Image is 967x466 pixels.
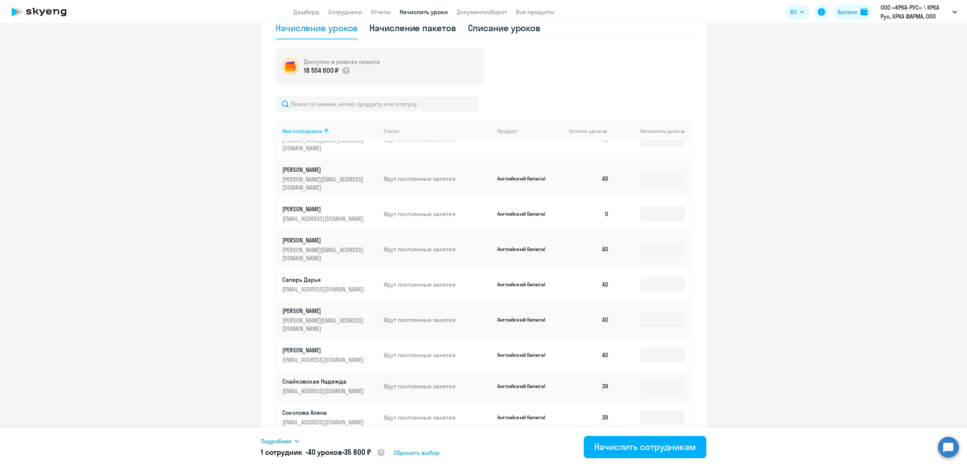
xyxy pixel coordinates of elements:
[384,128,491,134] div: Статус
[282,408,378,426] a: Соколова Алена[EMAIL_ADDRESS][DOMAIN_NAME]
[282,307,378,333] a: [PERSON_NAME][PERSON_NAME][EMAIL_ADDRESS][DOMAIN_NAME]
[384,210,491,218] p: Идут постоянные занятия
[563,229,615,269] td: 40
[615,121,691,141] th: Начислить уроков
[384,245,491,253] p: Идут постоянные занятия
[563,159,615,198] td: 40
[293,8,319,16] a: Дашборд
[384,175,491,183] p: Идут постоянные занятия
[400,8,448,16] a: Начислить уроки
[497,316,553,323] p: Английский General
[308,447,342,457] span: 40 уроков
[563,371,615,402] td: 39
[563,269,615,300] td: 40
[282,205,365,213] p: [PERSON_NAME]
[282,346,365,354] p: [PERSON_NAME]
[497,211,553,217] p: Английский General
[516,8,554,16] a: Все продукты
[282,418,365,426] p: [EMAIL_ADDRESS][DOMAIN_NAME]
[497,383,553,390] p: Английский General
[457,8,507,16] a: Документооборот
[282,128,378,134] div: Имя сотрудника
[384,280,491,289] p: Идут постоянные занятия
[785,4,810,19] button: RU
[282,246,365,262] p: [PERSON_NAME][EMAIL_ADDRESS][DOMAIN_NAME]
[584,436,706,458] button: Начислить сотрудникам
[282,408,365,417] p: Соколова Алена
[369,22,456,34] div: Начисление пакетов
[497,281,553,288] p: Английский General
[344,447,371,457] span: 35 800 ₽
[282,128,322,134] div: Имя сотрудника
[384,413,491,421] p: Идут постоянные занятия
[282,377,378,395] a: Слайковская Надежда[EMAIL_ADDRESS][DOMAIN_NAME]
[563,339,615,371] td: 40
[790,7,797,16] span: RU
[497,414,553,421] p: Английский General
[282,166,365,174] p: [PERSON_NAME]
[569,128,607,134] span: Остаток уроков
[838,7,857,16] div: Баланс
[328,8,362,16] a: Сотрудники
[281,58,299,75] img: wallet-circle.png
[497,128,563,134] div: Продукт
[497,246,553,252] p: Английский General
[282,236,378,262] a: [PERSON_NAME][PERSON_NAME][EMAIL_ADDRESS][DOMAIN_NAME]
[384,316,491,324] p: Идут постоянные занятия
[282,276,365,284] p: Сапарь Дарья
[282,236,365,244] p: [PERSON_NAME]
[860,8,868,16] img: balance
[261,447,385,458] h5: 1 сотрудник • •
[497,128,517,134] div: Продукт
[563,402,615,433] td: 39
[261,437,292,446] span: Подробнее
[384,128,400,134] div: Статус
[563,300,615,339] td: 40
[282,307,365,315] p: [PERSON_NAME]
[276,97,479,111] input: Поиск по имени, email, продукту или статусу
[384,351,491,359] p: Идут постоянные занятия
[371,8,391,16] a: Отчеты
[497,352,553,358] p: Английский General
[468,22,541,34] div: Списание уроков
[877,3,961,21] button: ООО «КРКА-РУС» \ КРКА Рус, КРКА ФАРМА, ООО
[563,198,615,229] td: 0
[282,175,365,192] p: [PERSON_NAME][EMAIL_ADDRESS][DOMAIN_NAME]
[880,3,950,21] p: ООО «КРКА-РУС» \ КРКА Рус, КРКА ФАРМА, ООО
[569,128,615,134] div: Остаток уроков
[282,356,365,364] p: [EMAIL_ADDRESS][DOMAIN_NAME]
[282,346,378,364] a: [PERSON_NAME][EMAIL_ADDRESS][DOMAIN_NAME]
[282,387,365,395] p: [EMAIL_ADDRESS][DOMAIN_NAME]
[282,285,365,293] p: [EMAIL_ADDRESS][DOMAIN_NAME]
[282,136,365,152] p: [PERSON_NAME][EMAIL_ADDRESS][DOMAIN_NAME]
[282,205,378,223] a: [PERSON_NAME][EMAIL_ADDRESS][DOMAIN_NAME]
[384,382,491,390] p: Идут постоянные занятия
[282,316,365,333] p: [PERSON_NAME][EMAIL_ADDRESS][DOMAIN_NAME]
[304,66,339,75] p: 18 554 600 ₽
[282,377,365,385] p: Слайковская Надежда
[394,448,440,457] span: Сбросить выбор
[304,58,380,66] h5: Доступно в рамках лимита
[497,175,553,182] p: Английский General
[282,166,378,192] a: [PERSON_NAME][PERSON_NAME][EMAIL_ADDRESS][DOMAIN_NAME]
[282,215,365,223] p: [EMAIL_ADDRESS][DOMAIN_NAME]
[833,4,872,19] button: Балансbalance
[594,441,696,453] div: Начислить сотрудникам
[282,276,378,293] a: Сапарь Дарья[EMAIL_ADDRESS][DOMAIN_NAME]
[276,22,358,34] div: Начисление уроков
